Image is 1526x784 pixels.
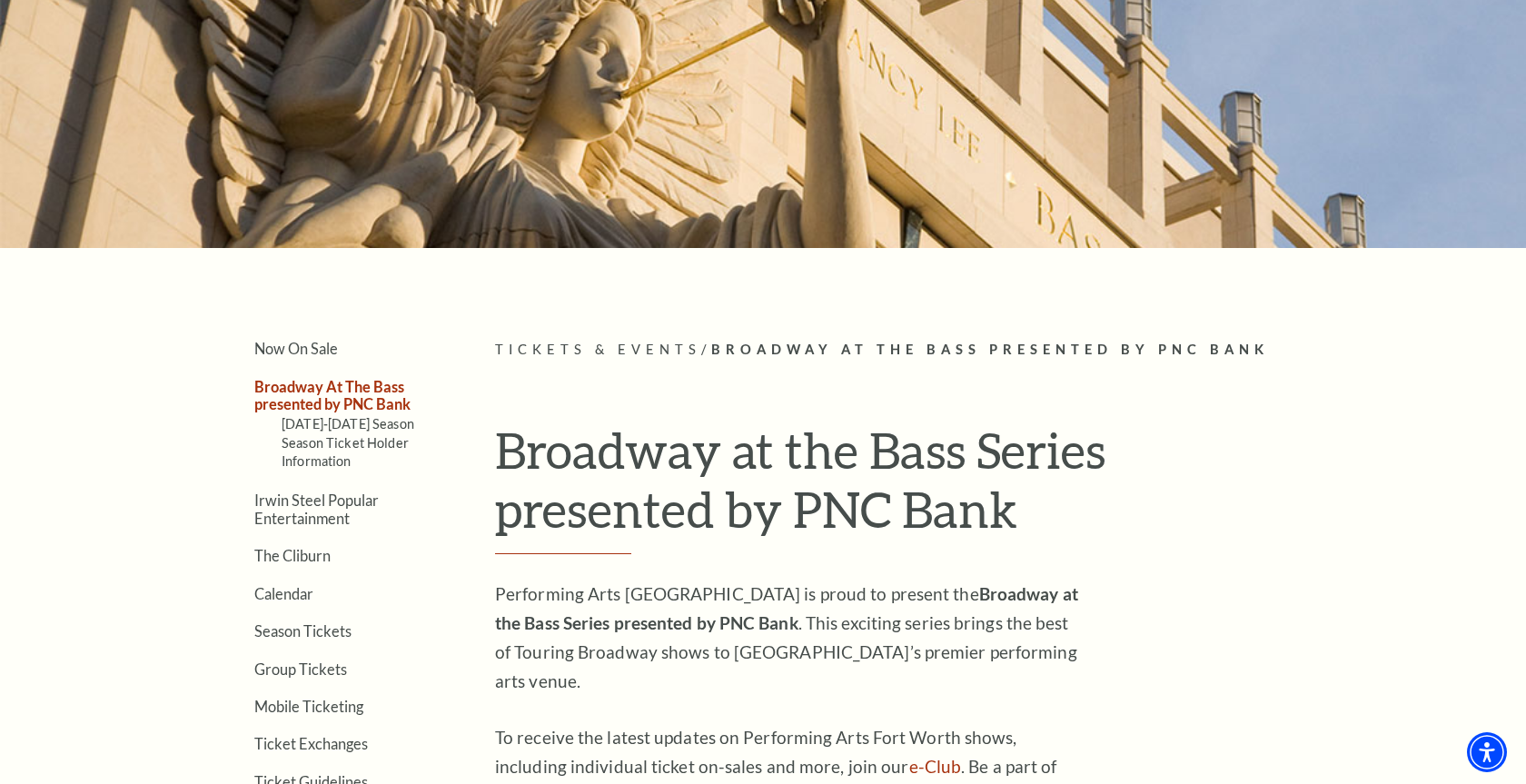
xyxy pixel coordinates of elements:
a: Ticket Exchanges [254,735,368,752]
a: The Cliburn [254,547,331,564]
p: Performing Arts [GEOGRAPHIC_DATA] is proud to present the . This exciting series brings the best ... [495,580,1085,696]
strong: Broadway at the Bass Series presented by PNC Bank [495,583,1078,633]
a: e-Club [909,756,962,777]
div: Accessibility Menu [1467,732,1507,772]
span: Tickets & Events [495,342,701,357]
a: Calendar [254,585,313,602]
a: Group Tickets [254,660,347,678]
a: Mobile Ticketing [254,698,363,715]
a: Irwin Steel Popular Entertainment [254,491,379,526]
a: Broadway At The Bass presented by PNC Bank [254,378,411,412]
a: Season Tickets [254,622,352,640]
a: Now On Sale [254,340,338,357]
p: / [495,339,1326,362]
a: Season Ticket Holder Information [282,435,409,469]
span: Broadway At The Bass presented by PNC Bank [711,342,1269,357]
a: [DATE]-[DATE] Season [282,416,414,432]
h1: Broadway at the Bass Series presented by PNC Bank [495,421,1326,554]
